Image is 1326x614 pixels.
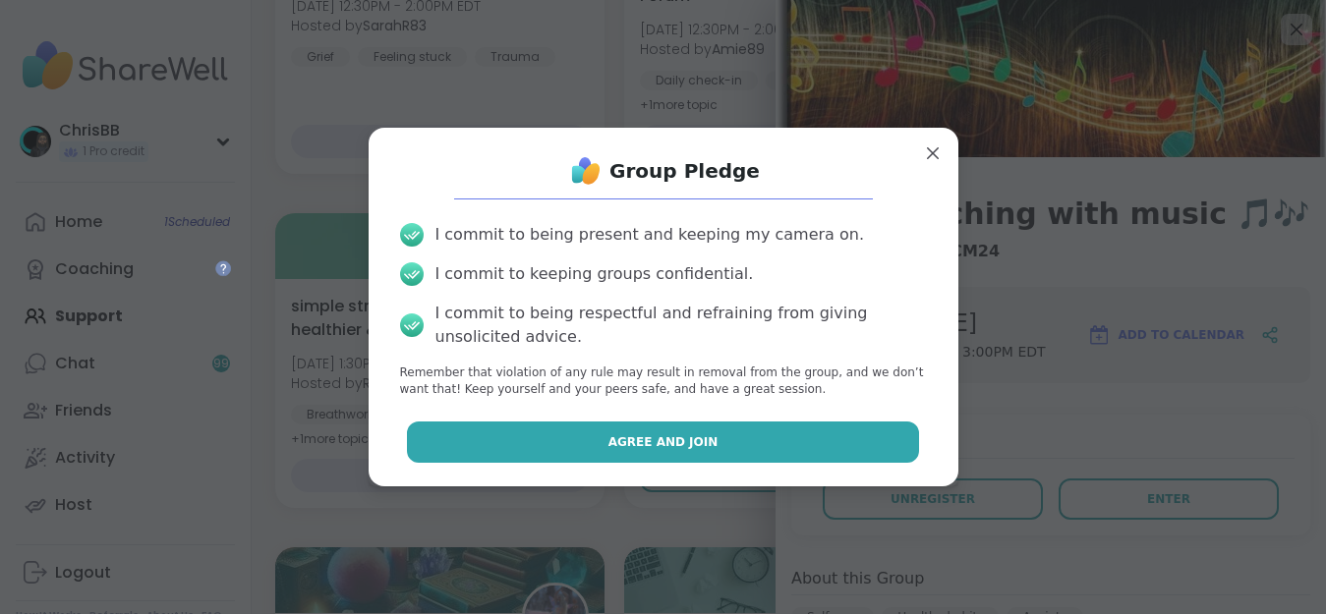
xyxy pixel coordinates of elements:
[609,157,760,185] h1: Group Pledge
[566,151,605,191] img: ShareWell Logo
[435,262,754,286] div: I commit to keeping groups confidential.
[435,302,927,349] div: I commit to being respectful and refraining from giving unsolicited advice.
[608,433,719,451] span: Agree and Join
[215,260,231,276] iframe: Spotlight
[407,421,919,463] button: Agree and Join
[435,223,864,247] div: I commit to being present and keeping my camera on.
[400,364,927,398] p: Remember that violation of any rule may result in removal from the group, and we don’t want that!...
